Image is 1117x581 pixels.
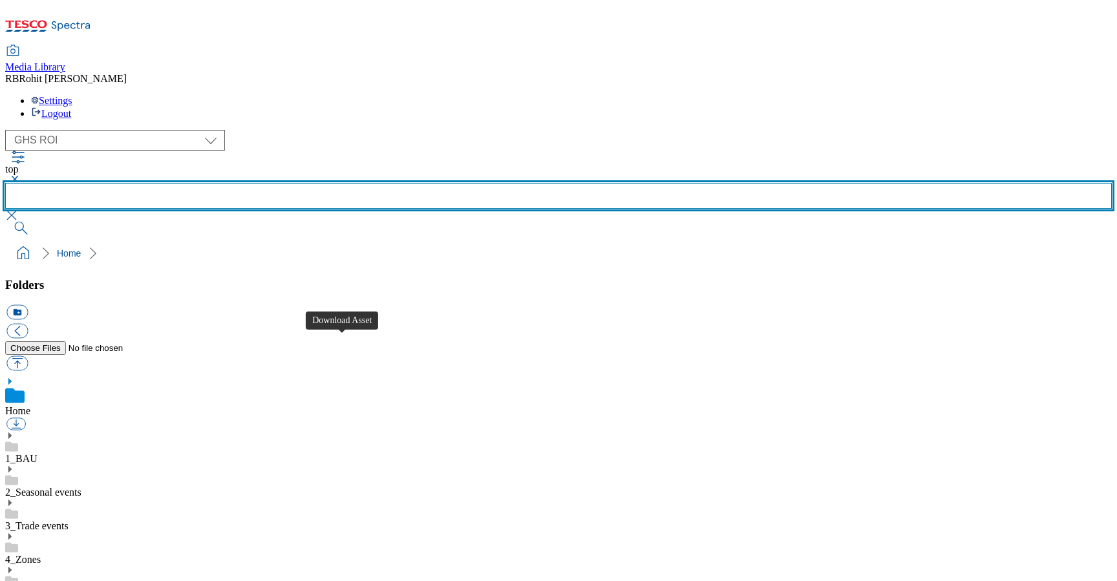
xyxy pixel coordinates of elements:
[5,241,1112,266] nav: breadcrumb
[5,278,1112,292] h3: Folders
[5,487,81,498] a: 2_Seasonal events
[5,164,18,174] span: top
[5,61,65,72] span: Media Library
[57,248,81,259] a: Home
[13,243,34,264] a: home
[19,73,127,84] span: Rohit [PERSON_NAME]
[5,453,37,464] a: 1_BAU
[5,520,69,531] a: 3_Trade events
[31,108,71,119] a: Logout
[31,95,72,106] a: Settings
[5,46,65,73] a: Media Library
[5,554,41,565] a: 4_Zones
[5,73,19,84] span: RB
[5,405,30,416] a: Home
